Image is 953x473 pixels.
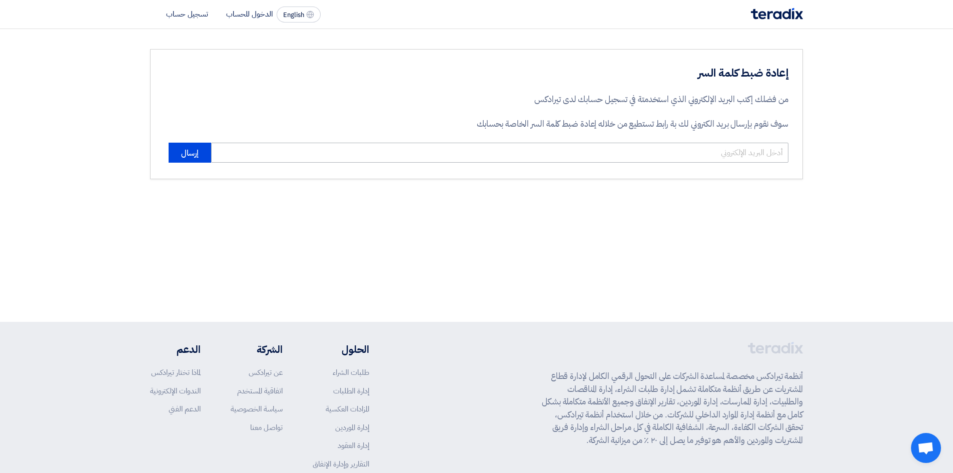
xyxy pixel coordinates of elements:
a: إدارة العقود [338,440,369,451]
li: الدعم [150,342,201,357]
span: English [283,12,304,19]
li: الدخول للحساب [226,9,273,20]
li: تسجيل حساب [166,9,208,20]
p: سوف نقوم بإرسال بريد الكتروني لك بة رابط تستطيع من خلاله إعادة ضبط كلمة السر الخاصة بحسابك [445,118,788,131]
a: المزادات العكسية [326,403,369,414]
a: تواصل معنا [250,422,283,433]
a: الندوات الإلكترونية [150,385,201,396]
div: Open chat [911,433,941,463]
img: Teradix logo [751,8,803,20]
a: عن تيرادكس [249,367,283,378]
input: أدخل البريد الإلكتروني [211,143,788,163]
button: إرسال [169,143,211,163]
button: English [277,7,321,23]
a: إدارة الموردين [335,422,369,433]
a: اتفاقية المستخدم [237,385,283,396]
a: سياسة الخصوصية [231,403,283,414]
a: طلبات الشراء [333,367,369,378]
p: من فضلك إكتب البريد الإلكتروني الذي استخدمتة في تسجيل حسابك لدى تيرادكس [445,93,788,106]
p: أنظمة تيرادكس مخصصة لمساعدة الشركات على التحول الرقمي الكامل لإدارة قطاع المشتريات عن طريق أنظمة ... [542,370,803,446]
h3: إعادة ضبط كلمة السر [445,66,788,81]
a: إدارة الطلبات [333,385,369,396]
a: لماذا تختار تيرادكس [151,367,201,378]
li: الشركة [231,342,283,357]
li: الحلول [313,342,369,357]
a: الدعم الفني [169,403,201,414]
a: التقارير وإدارة الإنفاق [313,458,369,469]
